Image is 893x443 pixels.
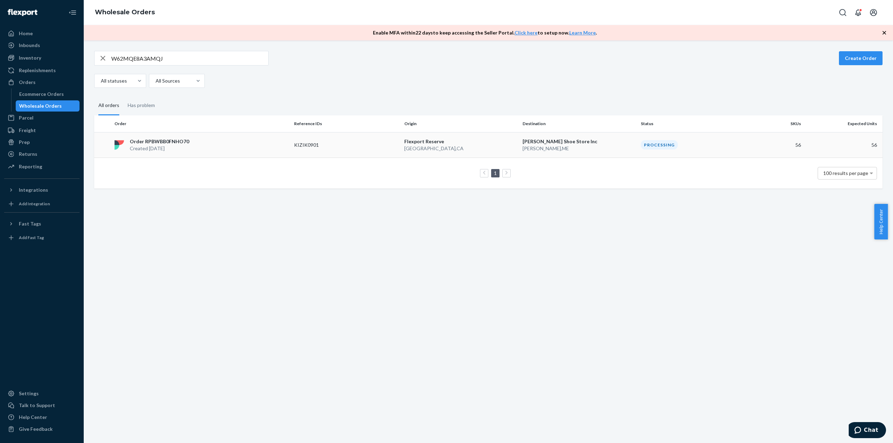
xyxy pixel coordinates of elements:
[749,132,804,158] td: 56
[128,96,155,114] div: Has problem
[19,114,33,121] div: Parcel
[66,6,80,20] button: Close Navigation
[89,2,160,23] ol: breadcrumbs
[402,115,520,132] th: Origin
[4,40,80,51] a: Inbounds
[823,170,868,176] span: 100 results per page
[100,77,101,84] input: All statuses
[641,140,678,150] div: Processing
[19,235,44,240] div: Add Fast Tag
[493,170,498,176] a: Page 1 is your current page
[19,151,37,158] div: Returns
[373,29,597,36] p: Enable MFA within 22 days to keep accessing the Seller Portal. to setup now. .
[4,112,80,123] a: Parcel
[804,132,883,158] td: 56
[95,8,155,16] a: Wholesale Orders
[836,6,850,20] button: Open Search Box
[19,79,36,86] div: Orders
[130,145,189,152] p: Created [DATE]
[4,400,80,411] button: Talk to Support
[851,6,865,20] button: Open notifications
[4,148,80,160] a: Returns
[19,139,30,146] div: Prep
[19,54,41,61] div: Inventory
[111,51,268,65] input: Search orders
[19,42,40,49] div: Inbounds
[4,198,80,209] a: Add Integration
[291,115,402,132] th: Reference IDs
[19,390,39,397] div: Settings
[4,184,80,196] button: Integrations
[294,142,350,148] p: KIZIK0901
[404,138,517,145] p: Flexport Reserve
[4,137,80,148] a: Prep
[749,115,804,132] th: SKUs
[569,30,596,36] a: Learn More
[523,145,635,152] p: [PERSON_NAME] , ME
[16,89,80,100] a: Ecommerce Orders
[523,138,635,145] p: [PERSON_NAME] Shoe Store Inc
[19,91,64,98] div: Ecommerce Orders
[839,51,883,65] button: Create Order
[874,204,888,239] button: Help Center
[16,100,80,112] a: Wholesale Orders
[515,30,538,36] a: Click here
[19,426,53,433] div: Give Feedback
[130,138,189,145] p: Order RPBWBB0FNHO70
[19,127,36,134] div: Freight
[19,186,48,193] div: Integrations
[155,77,156,84] input: All Sources
[4,77,80,88] a: Orders
[19,220,41,227] div: Fast Tags
[19,30,33,37] div: Home
[404,145,517,152] p: [GEOGRAPHIC_DATA] , CA
[19,414,47,421] div: Help Center
[4,388,80,399] a: Settings
[520,115,638,132] th: Destination
[19,163,42,170] div: Reporting
[19,201,50,207] div: Add Integration
[4,232,80,243] a: Add Fast Tag
[4,412,80,423] a: Help Center
[4,423,80,435] button: Give Feedback
[112,115,291,132] th: Order
[4,28,80,39] a: Home
[4,52,80,63] a: Inventory
[4,125,80,136] a: Freight
[4,161,80,172] a: Reporting
[19,67,56,74] div: Replenishments
[19,402,55,409] div: Talk to Support
[4,218,80,229] button: Fast Tags
[638,115,748,132] th: Status
[866,6,880,20] button: Open account menu
[19,102,62,109] div: Wholesale Orders
[804,115,883,132] th: Expected Units
[114,140,124,150] img: flexport logo
[98,96,119,115] div: All orders
[8,9,37,16] img: Flexport logo
[4,65,80,76] a: Replenishments
[849,422,886,440] iframe: Opens a widget where you can chat to one of our agents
